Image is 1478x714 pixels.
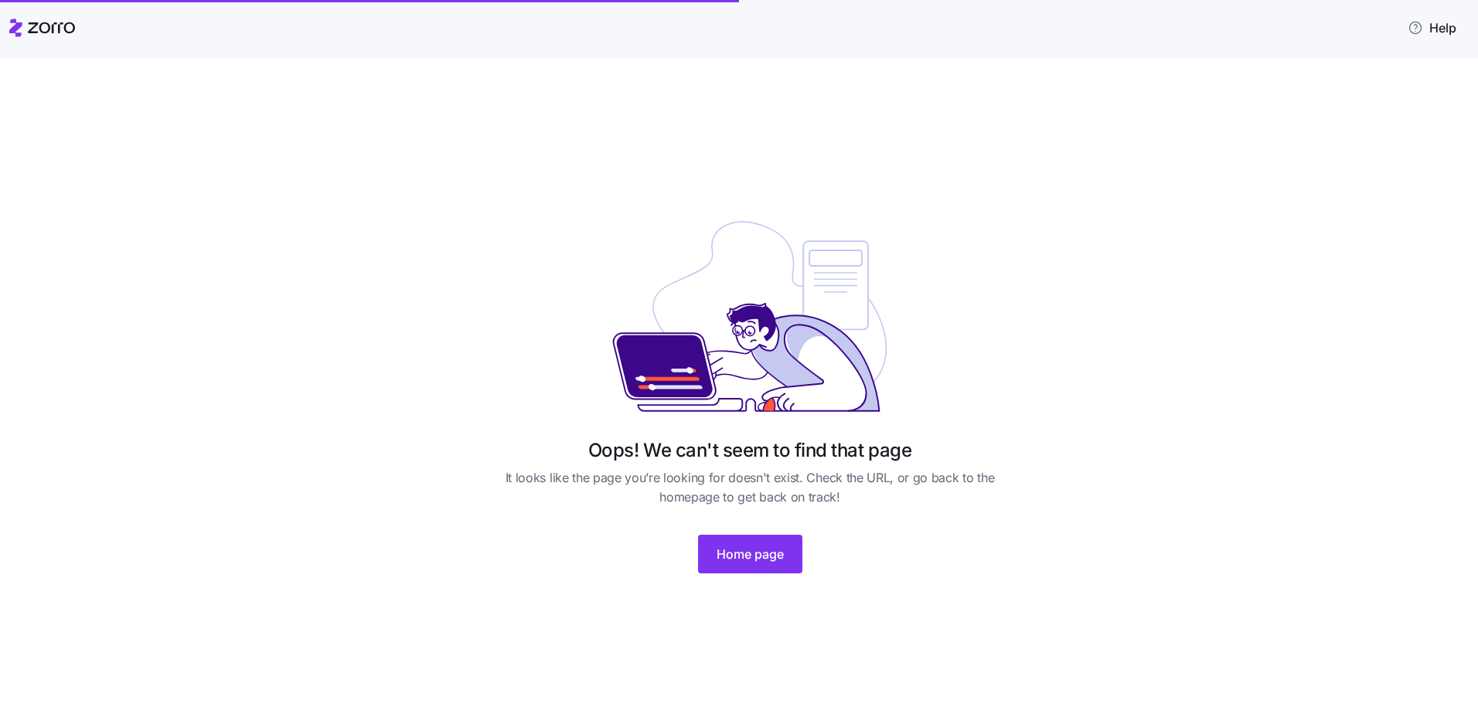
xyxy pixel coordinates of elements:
[1395,12,1469,43] button: Help
[698,535,802,573] button: Home page
[1408,19,1456,37] span: Help
[717,545,784,563] span: Home page
[698,519,802,573] a: Home page
[492,468,1008,507] span: It looks like the page you’re looking for doesn't exist. Check the URL, or go back to the homepag...
[588,438,911,462] h1: Oops! We can't seem to find that page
